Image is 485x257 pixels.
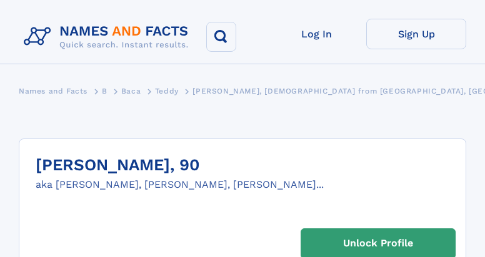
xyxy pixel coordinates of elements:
[102,87,107,95] span: B
[155,83,179,99] a: Teddy
[19,83,87,99] a: Names and Facts
[102,83,107,99] a: B
[19,20,199,54] img: Logo Names and Facts
[121,87,141,95] span: Baca
[155,87,179,95] span: Teddy
[366,19,466,49] a: Sign Up
[36,156,324,175] h1: [PERSON_NAME], 90
[206,22,236,52] button: Search Button
[36,177,324,192] div: aka [PERSON_NAME], [PERSON_NAME], [PERSON_NAME]...
[266,19,366,49] a: Log In
[121,83,141,99] a: Baca
[212,27,231,47] img: search-icon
